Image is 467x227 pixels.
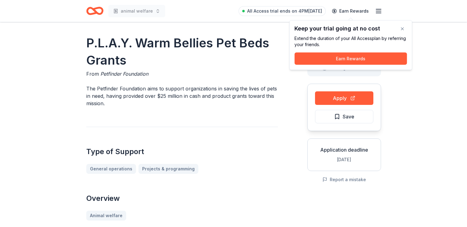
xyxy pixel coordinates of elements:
[313,156,376,163] div: [DATE]
[315,110,373,123] button: Save
[86,34,278,69] h1: P.L.A.Y. Warm Bellies Pet Beds Grants
[322,176,366,183] button: Report a mistake
[86,193,278,203] h2: Overview
[315,91,373,105] button: Apply
[86,4,103,18] a: Home
[86,70,278,78] div: From
[247,7,322,15] span: All Access trial ends on 4PM[DATE]
[294,26,407,32] div: Keep your trial going at no cost
[294,53,407,65] button: Earn Rewards
[86,164,136,174] a: General operations
[108,5,165,17] button: animal welfare
[86,85,278,107] p: The Petfinder Foundation aims to support organizations in saving the lives of pets in need, havin...
[313,146,376,153] div: Application deadline
[100,71,148,77] span: Petfinder Foundation
[86,147,278,157] h2: Type of Support
[138,164,198,174] a: Projects & programming
[121,7,153,15] span: animal welfare
[294,35,407,48] div: Extend the duration of your All Access plan by referring your friends.
[328,6,372,17] a: Earn Rewards
[239,6,326,16] a: All Access trial ends on 4PM[DATE]
[343,113,354,121] span: Save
